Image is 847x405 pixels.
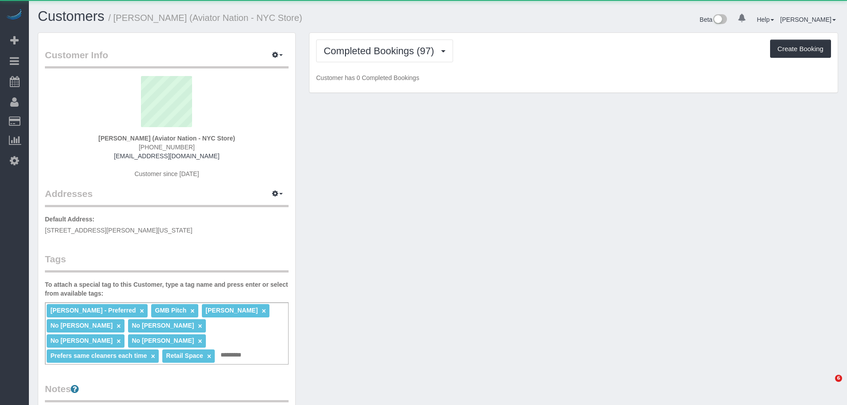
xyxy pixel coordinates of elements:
[139,144,195,151] span: [PHONE_NUMBER]
[132,337,194,344] span: No [PERSON_NAME]
[190,307,194,315] a: ×
[5,9,23,21] img: Automaid Logo
[45,253,289,273] legend: Tags
[134,170,199,177] span: Customer since [DATE]
[45,382,289,402] legend: Notes
[155,307,187,314] span: GMB Pitch
[712,14,727,26] img: New interface
[817,375,838,396] iframe: Intercom live chat
[98,135,235,142] strong: [PERSON_NAME] (Aviator Nation - NYC Store)
[50,352,147,359] span: Prefers same cleaners each time
[140,307,144,315] a: ×
[316,73,831,82] p: Customer has 0 Completed Bookings
[45,280,289,298] label: To attach a special tag to this Customer, type a tag name and press enter or select from availabl...
[316,40,453,62] button: Completed Bookings (97)
[38,8,104,24] a: Customers
[116,337,120,345] a: ×
[205,307,257,314] span: [PERSON_NAME]
[770,40,831,58] button: Create Booking
[151,353,155,360] a: ×
[132,322,194,329] span: No [PERSON_NAME]
[50,322,112,329] span: No [PERSON_NAME]
[45,215,95,224] label: Default Address:
[700,16,727,23] a: Beta
[114,152,219,160] a: [EMAIL_ADDRESS][DOMAIN_NAME]
[116,322,120,330] a: ×
[198,337,202,345] a: ×
[324,45,438,56] span: Completed Bookings (97)
[50,307,136,314] span: [PERSON_NAME] - Preferred
[45,48,289,68] legend: Customer Info
[262,307,266,315] a: ×
[198,322,202,330] a: ×
[45,227,193,234] span: [STREET_ADDRESS][PERSON_NAME][US_STATE]
[780,16,836,23] a: [PERSON_NAME]
[166,352,203,359] span: Retail Space
[835,375,842,382] span: 6
[207,353,211,360] a: ×
[50,337,112,344] span: No [PERSON_NAME]
[757,16,774,23] a: Help
[108,13,302,23] small: / [PERSON_NAME] (Aviator Nation - NYC Store)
